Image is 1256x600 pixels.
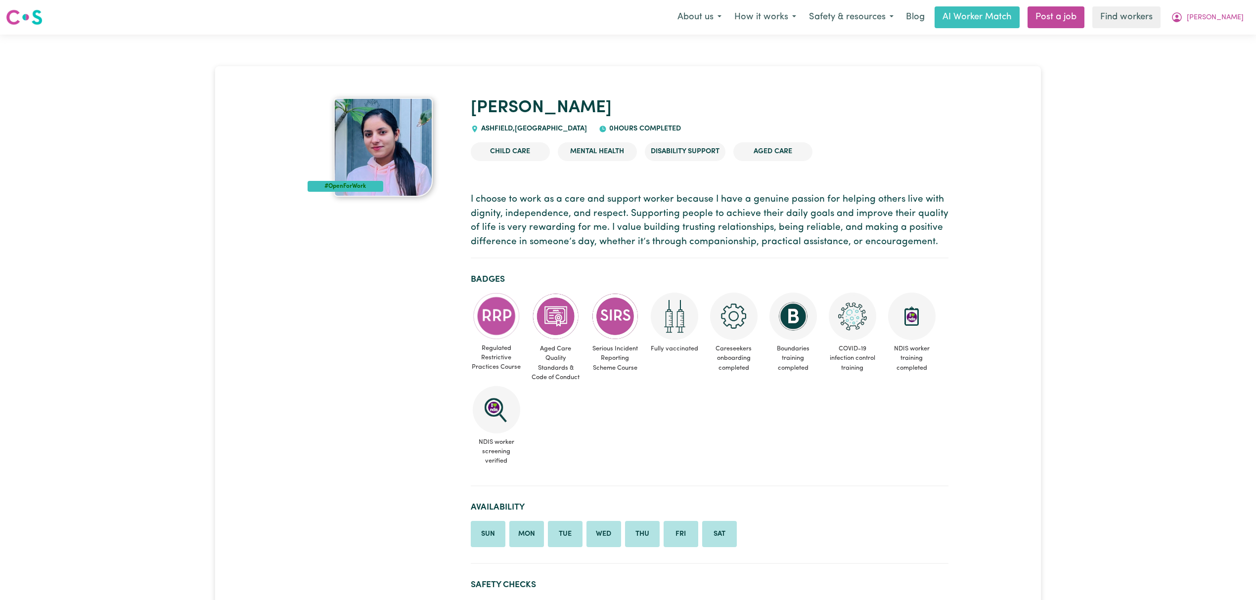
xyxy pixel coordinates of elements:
li: Available on Wednesday [586,521,621,548]
h2: Badges [471,274,948,285]
img: CS Academy: Careseekers Onboarding course completed [710,293,758,340]
h2: Availability [471,502,948,513]
a: Find workers [1092,6,1161,28]
a: Careseekers logo [6,6,43,29]
img: CS Academy: Introduction to NDIS Worker Training course completed [888,293,936,340]
button: How it works [728,7,803,28]
a: [PERSON_NAME] [471,99,612,117]
span: COVID-19 infection control training [827,340,878,377]
a: Post a job [1028,6,1084,28]
li: Available on Monday [509,521,544,548]
img: CS Academy: Aged Care Quality Standards & Code of Conduct course completed [532,293,580,340]
img: Care and support worker has received 2 doses of COVID-19 vaccine [651,293,698,340]
span: Aged Care Quality Standards & Code of Conduct [530,340,582,386]
button: Safety & resources [803,7,900,28]
a: Monika's profile picture'#OpenForWork [308,98,459,197]
li: Disability Support [645,142,725,161]
a: AI Worker Match [935,6,1020,28]
li: Available on Saturday [702,521,737,548]
img: Monika [334,98,433,197]
img: CS Academy: COVID-19 Infection Control Training course completed [829,293,876,340]
img: CS Academy: Regulated Restrictive Practices course completed [473,293,520,340]
li: Child care [471,142,550,161]
li: Available on Tuesday [548,521,583,548]
span: Fully vaccinated [649,340,700,357]
div: #OpenForWork [308,181,383,192]
span: Careseekers onboarding completed [708,340,760,377]
h2: Safety Checks [471,580,948,590]
li: Available on Sunday [471,521,505,548]
span: NDIS worker screening verified [471,433,522,470]
button: My Account [1165,7,1250,28]
span: Boundaries training completed [767,340,819,377]
img: CS Academy: Boundaries in care and support work course completed [769,293,817,340]
li: Available on Friday [664,521,698,548]
span: Regulated Restrictive Practices Course [471,340,522,376]
button: About us [671,7,728,28]
span: [PERSON_NAME] [1187,12,1244,23]
span: 0 hours completed [607,125,681,132]
li: Available on Thursday [625,521,660,548]
p: I choose to work as a care and support worker because I have a genuine passion for helping others... [471,193,948,250]
span: NDIS worker training completed [886,340,938,377]
li: Mental Health [558,142,637,161]
span: Serious Incident Reporting Scheme Course [589,340,641,377]
img: NDIS Worker Screening Verified [473,386,520,433]
a: Blog [900,6,931,28]
img: Careseekers logo [6,8,43,26]
li: Aged Care [733,142,812,161]
span: ASHFIELD , [GEOGRAPHIC_DATA] [479,125,587,132]
img: CS Academy: Serious Incident Reporting Scheme course completed [591,293,639,340]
